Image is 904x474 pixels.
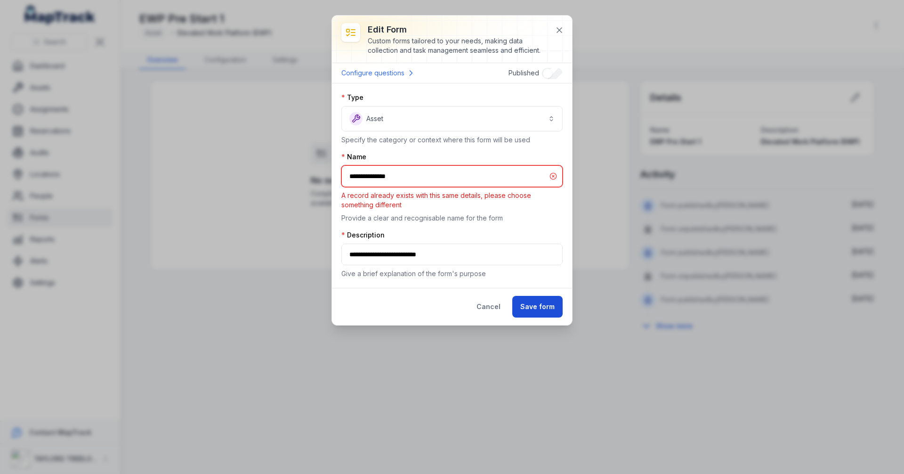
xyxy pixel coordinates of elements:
a: Configure questions [341,67,416,79]
label: Description [341,230,385,240]
p: Give a brief explanation of the form's purpose [341,269,563,278]
div: Custom forms tailored to your needs, making data collection and task management seamless and effi... [368,36,548,55]
label: Name [341,152,366,162]
p: A record already exists with this same details, please choose something different [341,191,563,210]
label: Type [341,93,363,102]
p: Specify the category or context where this form will be used [341,135,563,145]
button: Asset [341,106,563,131]
p: Provide a clear and recognisable name for the form [341,213,563,223]
span: Published [508,69,539,77]
button: Cancel [468,296,508,318]
button: Save form [512,296,563,318]
h3: Edit form [368,23,548,36]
